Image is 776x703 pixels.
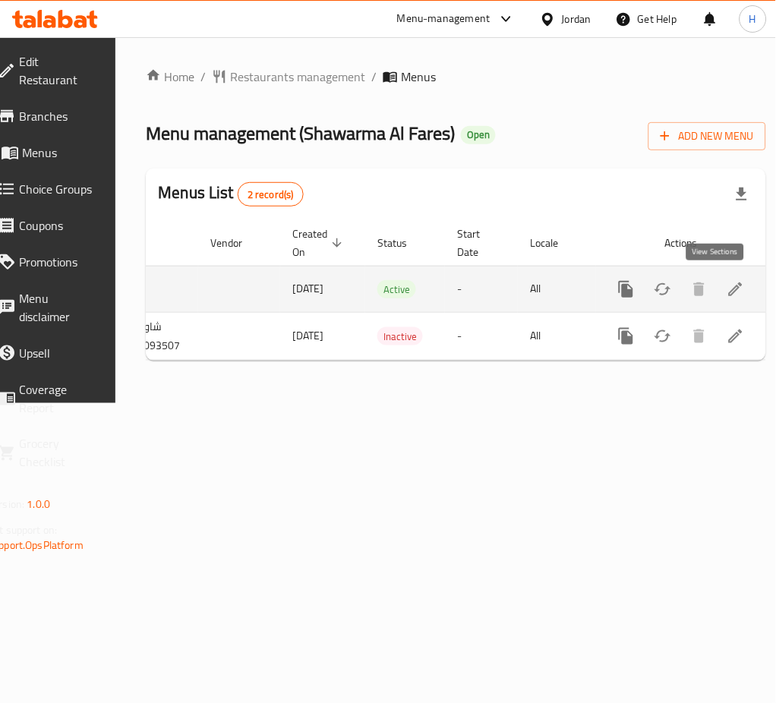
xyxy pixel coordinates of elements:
li: / [200,68,206,86]
button: Change Status [645,271,681,307]
div: Menu-management [397,10,491,28]
td: - [445,312,518,360]
span: Menus [22,143,97,162]
span: [DATE] [292,279,323,298]
span: Choice Groups [19,180,97,198]
a: View Sections [718,318,754,355]
span: 2 record(s) [238,188,303,202]
div: Jordan [562,11,591,27]
span: Grocery Checklist [19,435,97,471]
div: Export file [724,176,760,213]
span: Open [461,128,496,141]
a: Home [146,68,194,86]
span: Status [377,234,427,252]
button: Delete menu [681,271,718,307]
span: Promotions [19,253,97,271]
span: Coupons [19,216,97,235]
span: Active [377,281,416,298]
span: Created On [292,225,347,261]
td: - [445,266,518,312]
td: All [518,266,596,312]
a: Restaurants management [212,68,365,86]
li: / [371,68,377,86]
span: Inactive [377,328,423,345]
span: Branches [19,107,97,125]
span: H [749,11,756,27]
span: Edit Restaurant [19,52,97,89]
span: Menu management ( Shawarma Al Fares ) [146,116,455,150]
span: Restaurants management [230,68,365,86]
span: Coverage Report [19,380,97,417]
span: Locale [530,234,578,252]
span: [DATE] [292,326,323,345]
nav: breadcrumb [146,68,766,86]
span: Add New Menu [661,127,754,146]
td: All [518,312,596,360]
button: Change Status [645,318,681,355]
span: Start Date [457,225,500,261]
span: Upsell [19,344,97,362]
div: Active [377,280,416,298]
button: Add New Menu [648,122,766,150]
button: more [608,271,645,307]
button: more [608,318,645,355]
span: Menus [401,68,436,86]
table: enhanced table [10,220,766,361]
span: 1.0.0 [27,495,50,515]
th: Actions [596,220,766,266]
span: Vendor [210,234,262,252]
h2: Menus List [158,181,303,206]
div: Open [461,126,496,144]
div: Inactive [377,327,423,345]
span: Menu disclaimer [19,289,97,326]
